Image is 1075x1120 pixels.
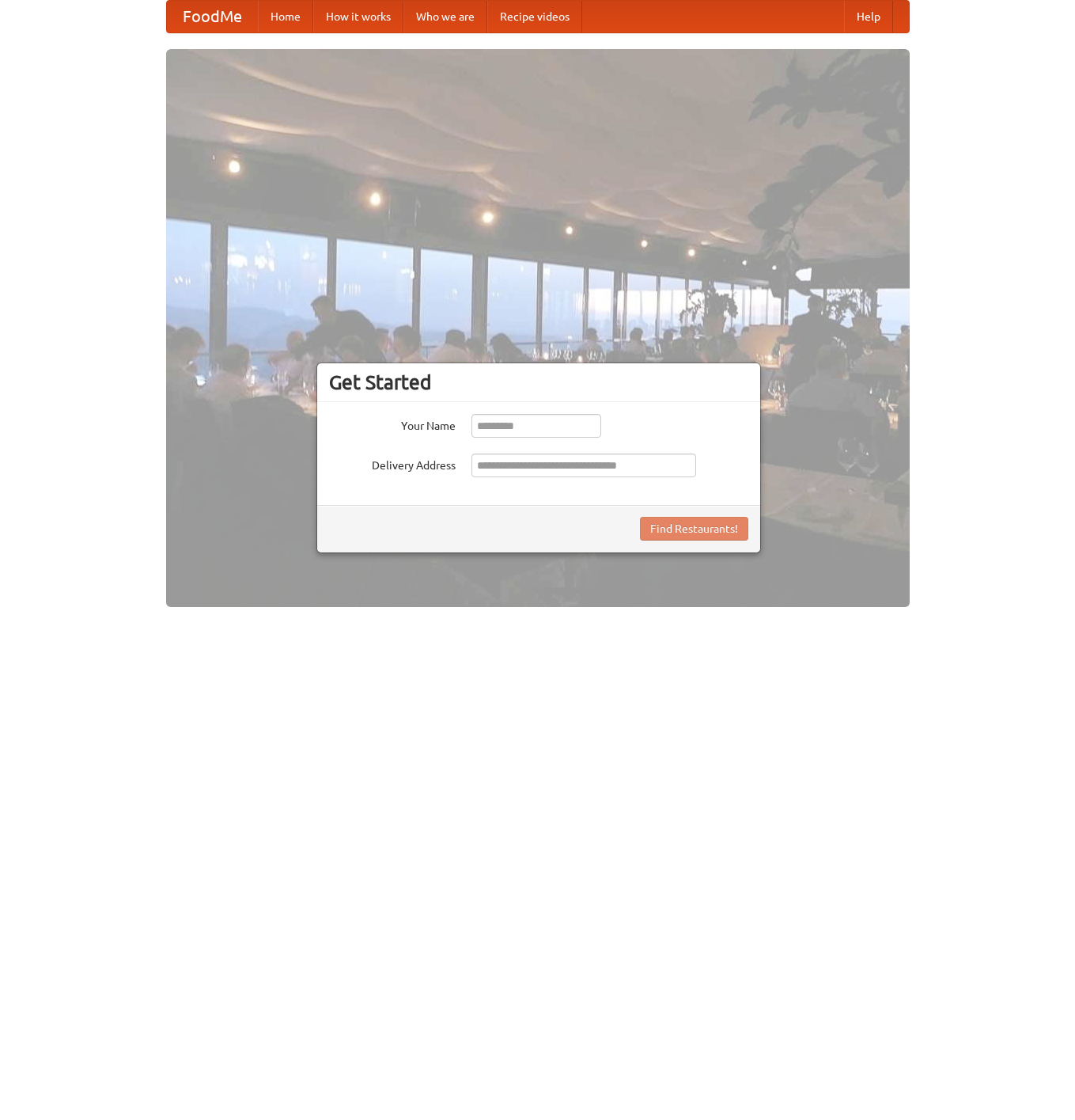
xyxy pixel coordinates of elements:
[403,1,487,32] a: Who we are
[258,1,313,32] a: Home
[844,1,893,32] a: Help
[329,454,456,473] label: Delivery Address
[640,517,748,541] button: Find Restaurants!
[313,1,403,32] a: How it works
[329,370,748,394] h3: Get Started
[487,1,582,32] a: Recipe videos
[329,414,456,434] label: Your Name
[167,1,258,32] a: FoodMe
